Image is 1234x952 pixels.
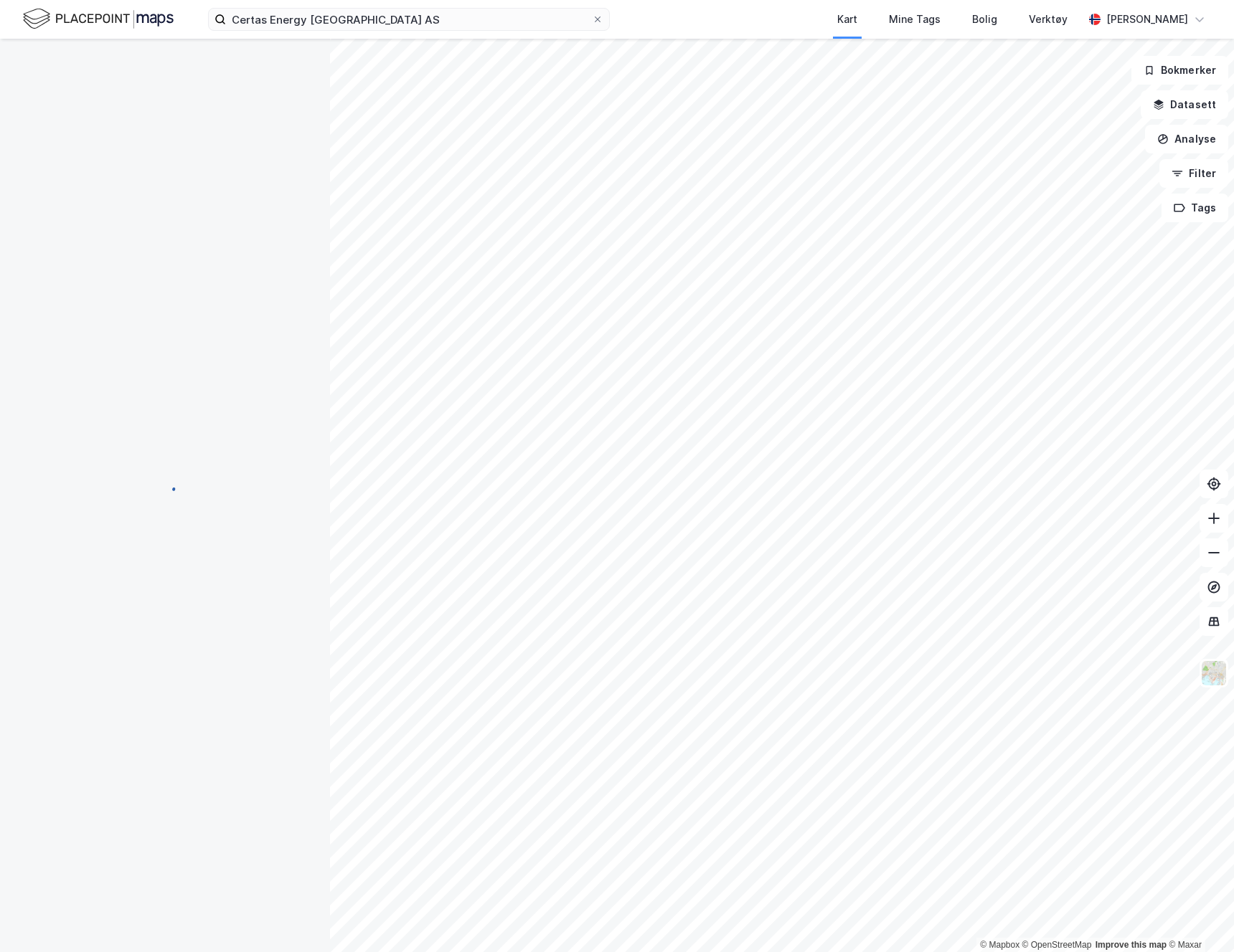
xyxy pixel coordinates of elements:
[837,11,857,28] div: Kart
[1131,56,1228,85] button: Bokmerker
[1200,660,1228,687] img: Z
[154,475,176,498] img: spinner.a6d8c91a73a9ac5275cf975e30b51cfb.svg
[226,9,592,30] input: Søk på adresse, matrikkel, gårdeiere, leietakere eller personer
[1145,125,1228,153] button: Analyse
[972,11,997,28] div: Bolig
[1106,11,1188,28] div: [PERSON_NAME]
[889,11,941,28] div: Mine Tags
[1162,883,1234,952] div: Kontrollprogram for chat
[1162,883,1234,952] iframe: Chat Widget
[1159,159,1228,188] button: Filter
[23,6,174,32] img: logo.f888ab2527a4732fd821a326f86c7f29.svg
[1029,11,1068,28] div: Verktøy
[1162,194,1228,222] button: Tags
[1022,940,1092,950] a: OpenStreetMap
[1096,940,1167,950] a: Improve this map
[980,940,1019,950] a: Mapbox
[1141,90,1228,119] button: Datasett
